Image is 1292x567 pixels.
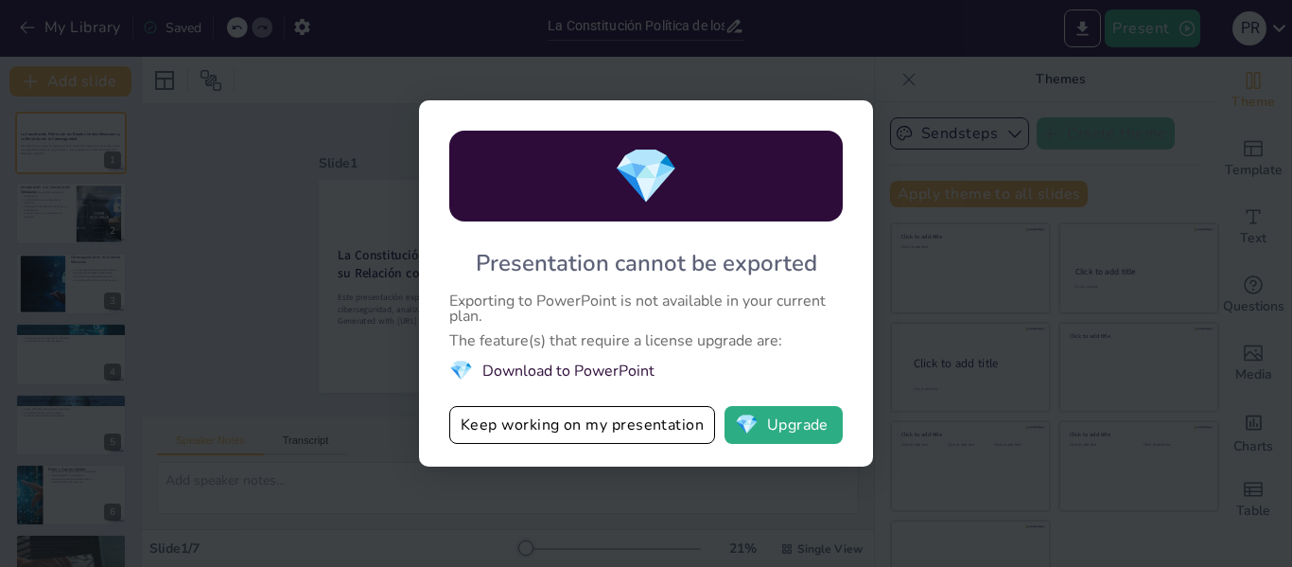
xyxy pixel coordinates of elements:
[476,248,817,278] div: Presentation cannot be exported
[449,358,473,383] span: diamond
[449,293,843,324] div: Exporting to PowerPoint is not available in your current plan.
[613,140,679,213] span: diamond
[735,416,759,434] span: diamond
[449,333,843,348] div: The feature(s) that require a license upgrade are:
[725,406,843,444] button: diamondUpgrade
[449,358,843,383] li: Download to PowerPoint
[449,406,715,444] button: Keep working on my presentation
